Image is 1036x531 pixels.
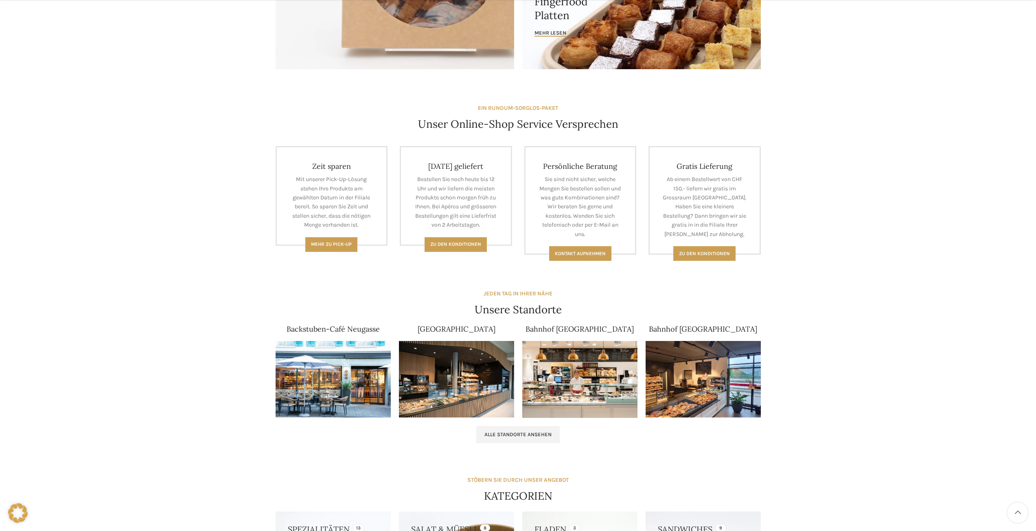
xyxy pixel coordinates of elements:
[662,162,747,171] h4: Gratis Lieferung
[538,162,623,171] h4: Persönliche Beratung
[478,105,558,111] strong: EIN RUNDUM-SORGLOS-PAKET
[418,324,495,334] a: [GEOGRAPHIC_DATA]
[662,175,747,239] p: Ab einem Bestellwert von CHF 150.- liefern wir gratis im Grossraum [GEOGRAPHIC_DATA]. Haben Sie e...
[538,175,623,239] p: Sie sind nicht sicher, welche Mengen Sie bestellen sollen und was gute Kombinationen sind? Wir be...
[679,251,730,256] span: Zu den konditionen
[305,237,357,252] a: Mehr zu Pick-Up
[287,324,380,334] a: Backstuben-Café Neugasse
[484,489,552,503] h4: KATEGORIEN
[549,246,611,261] a: Kontakt aufnehmen
[1008,503,1028,523] a: Scroll to top button
[526,324,634,334] a: Bahnhof [GEOGRAPHIC_DATA]
[649,324,757,334] a: Bahnhof [GEOGRAPHIC_DATA]
[289,162,375,171] h4: Zeit sparen
[484,431,552,438] span: Alle Standorte ansehen
[413,175,499,229] p: Bestellen Sie noch heute bis 12 Uhr und wir liefern die meisten Produkte schon morgen früh zu Ihn...
[476,426,560,443] a: Alle Standorte ansehen
[289,175,375,229] p: Mit unserer Pick-Up-Lösung stehen Ihre Produkte am gewählten Datum in der Filiale bereit. So spar...
[425,237,487,252] a: Zu den Konditionen
[430,241,481,247] span: Zu den Konditionen
[484,289,552,298] div: JEDEN TAG IN IHRER NÄHE
[673,246,736,261] a: Zu den konditionen
[413,162,499,171] h4: [DATE] geliefert
[555,251,606,256] span: Kontakt aufnehmen
[475,302,562,317] h4: Unsere Standorte
[467,476,569,485] div: STÖBERN SIE DURCH UNSER ANGEBOT
[418,117,618,131] h4: Unser Online-Shop Service Versprechen
[311,241,352,247] span: Mehr zu Pick-Up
